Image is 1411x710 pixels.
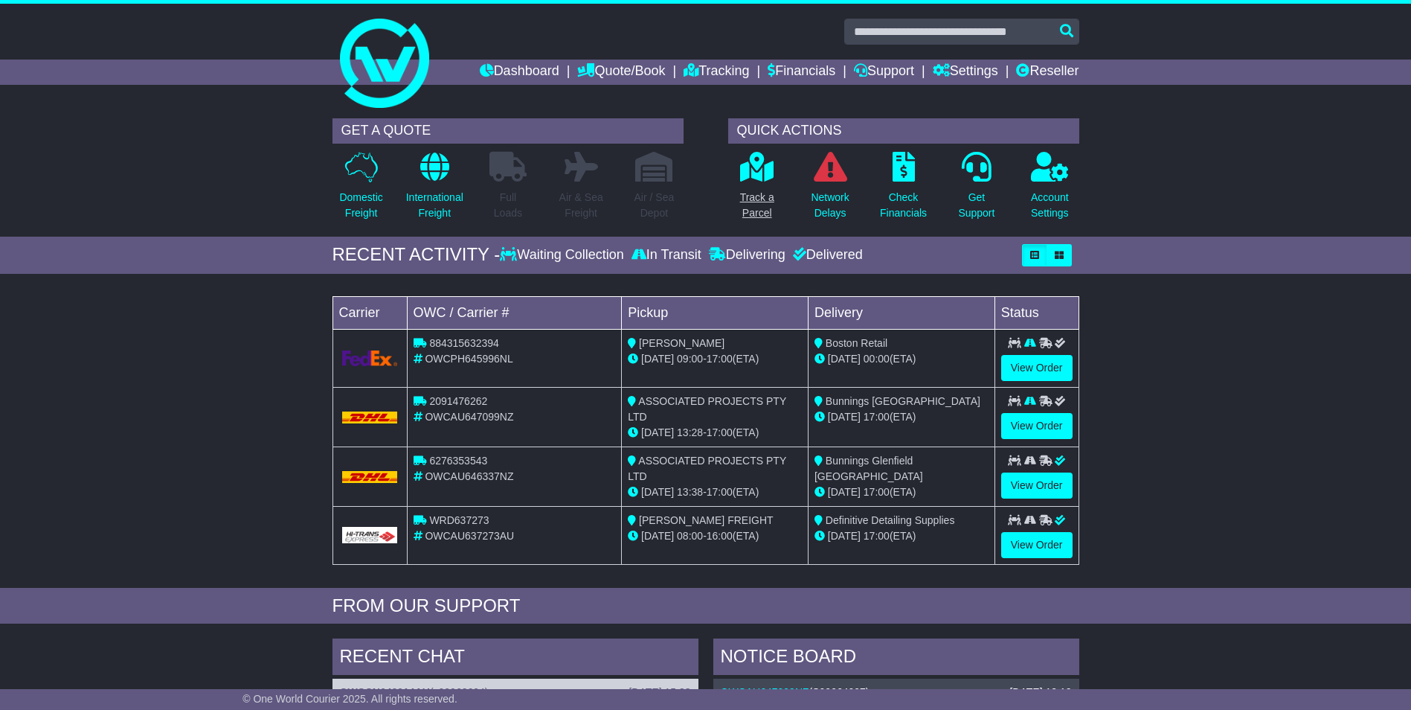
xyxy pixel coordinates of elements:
[480,60,559,85] a: Dashboard
[677,353,703,365] span: 09:00
[812,686,866,698] span: S00064007
[828,486,861,498] span: [DATE]
[739,151,775,229] a: Track aParcel
[622,296,809,329] td: Pickup
[342,471,398,483] img: DHL.png
[425,530,514,542] span: OWCAU637273AU
[958,190,994,221] p: Get Support
[957,151,995,229] a: GetSupport
[808,296,994,329] td: Delivery
[429,455,487,467] span: 6276353543
[342,351,398,366] img: GetCarrierServiceLogo
[340,686,691,699] div: ( )
[629,686,690,699] div: [DATE] 15:38
[425,470,513,482] span: OWCAU646337NZ
[425,411,513,423] span: OWCAU647099NZ
[429,395,487,407] span: 2091476262
[864,411,890,423] span: 17:00
[864,486,890,498] span: 17:00
[628,395,786,423] span: ASSOCIATED PROJECTS PTY LTD
[826,514,955,526] span: Definitive Detailing Supplies
[641,353,674,365] span: [DATE]
[628,425,802,441] div: - (ETA)
[707,486,733,498] span: 17:00
[406,190,463,221] p: International Freight
[721,686,1072,699] div: ( )
[628,484,802,500] div: - (ETA)
[677,530,703,542] span: 08:00
[864,530,890,542] span: 17:00
[332,118,684,144] div: GET A QUOTE
[429,514,489,526] span: WRD637273
[707,426,733,438] span: 17:00
[707,530,733,542] span: 16:00
[1030,151,1070,229] a: AccountSettings
[1001,473,1073,499] a: View Order
[728,118,1079,144] div: QUICK ACTIONS
[740,190,774,221] p: Track a Parcel
[1031,190,1069,221] p: Account Settings
[814,528,989,544] div: (ETA)
[705,247,789,263] div: Delivering
[339,190,382,221] p: Domestic Freight
[826,337,887,349] span: Boston Retail
[407,296,622,329] td: OWC / Carrier #
[828,411,861,423] span: [DATE]
[814,351,989,367] div: (ETA)
[789,247,863,263] div: Delivered
[500,247,627,263] div: Waiting Collection
[1001,355,1073,381] a: View Order
[332,639,698,679] div: RECENT CHAT
[429,337,498,349] span: 884315632394
[814,484,989,500] div: (ETA)
[489,190,527,221] p: Full Loads
[814,409,989,425] div: (ETA)
[826,395,980,407] span: Bunnings [GEOGRAPHIC_DATA]
[628,455,786,482] span: ASSOCIATED PROJECTS PTY LTD
[814,455,923,482] span: Bunnings Glenfield [GEOGRAPHIC_DATA]
[828,353,861,365] span: [DATE]
[684,60,749,85] a: Tracking
[338,151,383,229] a: DomesticFreight
[628,247,705,263] div: In Transit
[721,686,809,698] a: OWCAU647099NZ
[425,353,512,365] span: OWCPH645996NL
[1016,60,1079,85] a: Reseller
[641,530,674,542] span: [DATE]
[628,528,802,544] div: - (ETA)
[994,296,1079,329] td: Status
[1001,413,1073,439] a: View Order
[641,486,674,498] span: [DATE]
[707,353,733,365] span: 17:00
[768,60,835,85] a: Financials
[628,351,802,367] div: - (ETA)
[811,190,849,221] p: Network Delays
[677,426,703,438] span: 13:28
[577,60,665,85] a: Quote/Book
[342,527,398,543] img: GetCarrierServiceLogo
[332,244,501,266] div: RECENT ACTIVITY -
[1001,532,1073,558] a: View Order
[828,530,861,542] span: [DATE]
[434,686,485,698] span: s00063694
[639,514,773,526] span: [PERSON_NAME] FREIGHT
[405,151,464,229] a: InternationalFreight
[332,296,407,329] td: Carrier
[639,337,724,349] span: [PERSON_NAME]
[880,190,927,221] p: Check Financials
[677,486,703,498] span: 13:38
[879,151,928,229] a: CheckFinancials
[933,60,998,85] a: Settings
[713,639,1079,679] div: NOTICE BOARD
[342,412,398,423] img: DHL.png
[559,190,603,221] p: Air & Sea Freight
[340,686,430,698] a: OWCCN642914AU
[242,693,457,705] span: © One World Courier 2025. All rights reserved.
[864,353,890,365] span: 00:00
[332,595,1079,617] div: FROM OUR SUPPORT
[810,151,849,229] a: NetworkDelays
[634,190,675,221] p: Air / Sea Depot
[641,426,674,438] span: [DATE]
[1009,686,1071,699] div: [DATE] 13:12
[854,60,914,85] a: Support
